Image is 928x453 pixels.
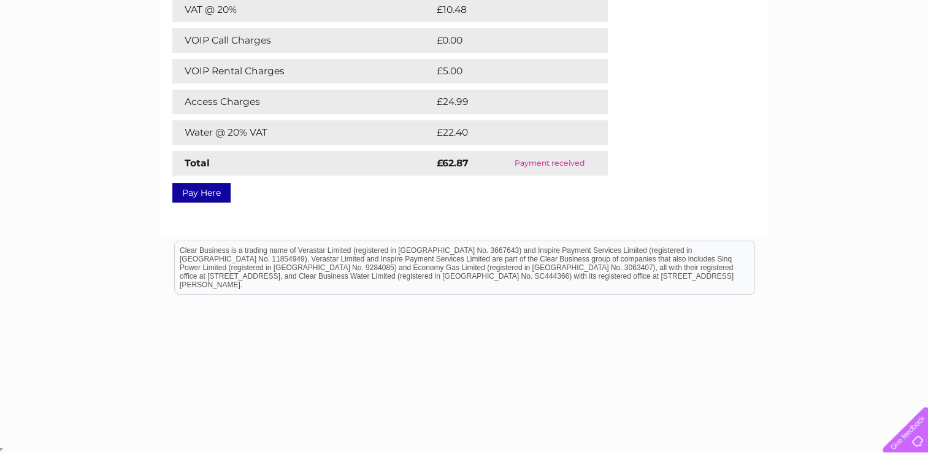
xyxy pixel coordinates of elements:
[172,90,434,114] td: Access Charges
[846,52,876,61] a: Contact
[697,6,781,21] a: 0333 014 3131
[491,151,607,176] td: Payment received
[743,52,770,61] a: Energy
[172,28,434,53] td: VOIP Call Charges
[821,52,839,61] a: Blog
[185,157,210,169] strong: Total
[434,28,580,53] td: £0.00
[888,52,916,61] a: Log out
[175,7,754,60] div: Clear Business is a trading name of Verastar Limited (registered in [GEOGRAPHIC_DATA] No. 3667643...
[437,157,469,169] strong: £62.87
[172,59,434,83] td: VOIP Rental Charges
[172,120,434,145] td: Water @ 20% VAT
[777,52,814,61] a: Telecoms
[434,90,584,114] td: £24.99
[434,59,580,83] td: £5.00
[33,32,95,69] img: logo.png
[172,183,231,203] a: Pay Here
[434,120,583,145] td: £22.40
[712,52,735,61] a: Water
